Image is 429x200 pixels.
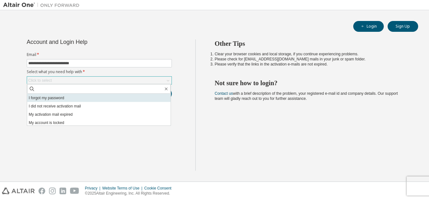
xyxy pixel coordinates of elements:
[388,21,418,32] button: Sign Up
[28,78,52,83] div: Click to select
[2,188,35,194] img: altair_logo.svg
[215,52,407,57] li: Clear your browser cookies and local storage, if you continue experiencing problems.
[60,188,66,194] img: linkedin.svg
[215,57,407,62] li: Please check for [EMAIL_ADDRESS][DOMAIN_NAME] mails in your junk or spam folder.
[27,94,171,102] li: I forgot my password
[27,77,172,84] div: Click to select
[49,188,56,194] img: instagram.svg
[27,69,172,74] label: Select what you need help with
[3,2,83,8] img: Altair One
[215,91,233,96] a: Contact us
[215,39,407,48] h2: Other Tips
[144,186,175,191] div: Cookie Consent
[85,191,175,196] p: © 2025 Altair Engineering, Inc. All Rights Reserved.
[39,188,45,194] img: facebook.svg
[27,52,172,57] label: Email
[70,188,79,194] img: youtube.svg
[215,91,398,101] span: with a brief description of the problem, your registered e-mail id and company details. Our suppo...
[353,21,384,32] button: Login
[215,62,407,67] li: Please verify that the links in the activation e-mails are not expired.
[102,186,144,191] div: Website Terms of Use
[215,79,407,87] h2: Not sure how to login?
[85,186,102,191] div: Privacy
[27,39,143,45] div: Account and Login Help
